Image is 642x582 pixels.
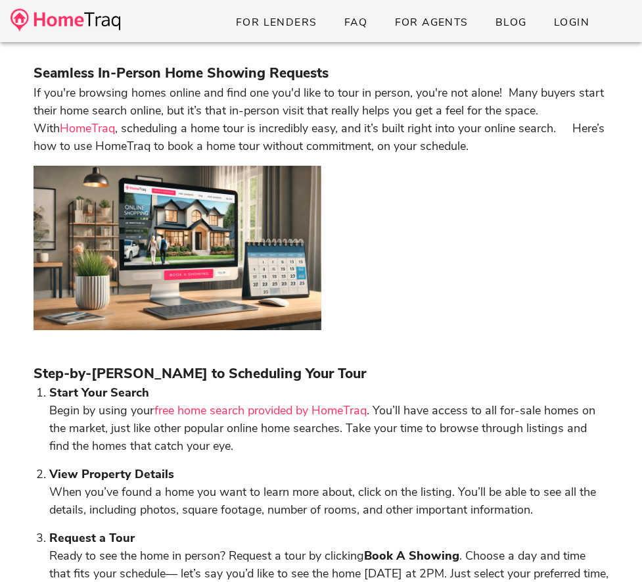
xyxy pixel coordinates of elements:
h3: Step-by-[PERSON_NAME] to Scheduling Your Tour [34,364,609,385]
img: HomeTraq--A-modern-inviting-hero-image-for-a-real-estate-blog-post.-The-image-shows-a-sleek-lapto... [34,166,321,330]
span: For Lenders [235,15,317,30]
a: For Lenders [225,11,328,34]
p: If you're browsing homes online and find one you'd like to tour in person, you're not alone! Many... [34,84,609,155]
a: For Agents [383,11,478,34]
a: free home search provided by HomeTraq [154,402,367,418]
p: When you’ve found a home you want to learn more about, click on the listing. You’ll be able to se... [49,466,609,519]
a: Login [543,11,600,34]
h3: Seamless In-Person Home Showing Requests [34,63,609,84]
span: Blog [495,15,527,30]
a: HomeTraq [60,120,115,136]
a: FAQ [333,11,378,34]
strong: Request a Tour [49,530,135,546]
strong: Book A Showing [364,548,459,564]
span: Login [553,15,589,30]
strong: View Property Details [49,466,174,482]
p: Begin by using your . You’ll have access to all for-sale homes on the market, just like other pop... [49,384,609,455]
strong: Start Your Search [49,385,149,400]
img: desktop-logo.34a1112.png [11,9,120,32]
iframe: Chat Widget [576,519,642,582]
span: FAQ [344,15,368,30]
span: For Agents [394,15,468,30]
a: Blog [484,11,538,34]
